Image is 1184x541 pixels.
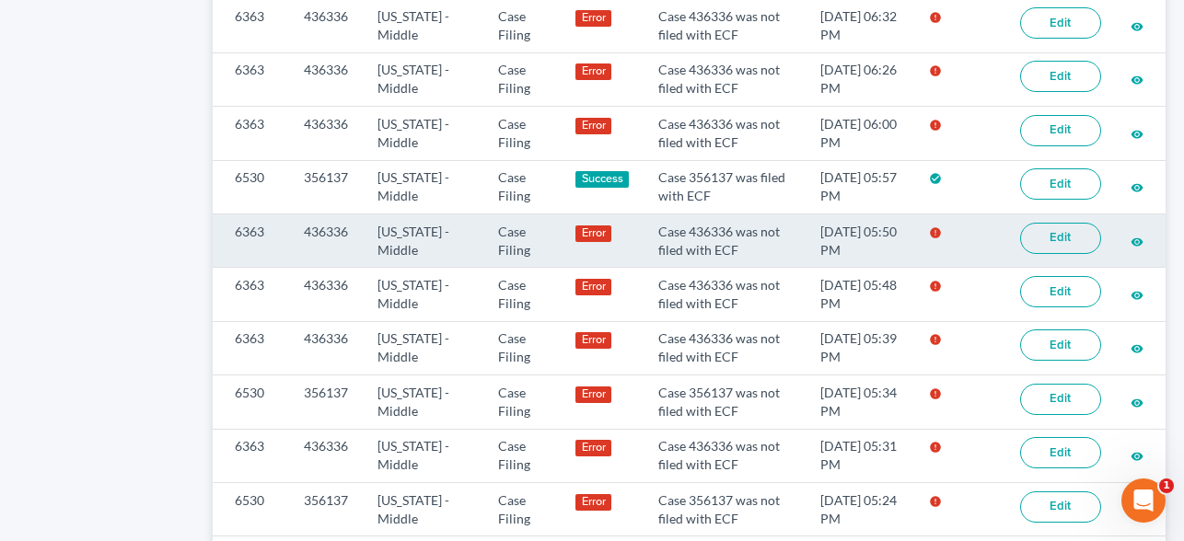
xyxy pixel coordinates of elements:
td: [DATE] 05:39 PM [806,321,914,374]
i: visibility [1131,289,1143,302]
a: Edit [1020,437,1101,468]
div: Error [575,63,611,80]
i: error [929,119,942,132]
i: visibility [1131,450,1143,463]
i: error [929,11,942,24]
a: Edit [1020,168,1101,200]
td: Case 436336 was not filed with ECF [644,268,807,321]
td: Case Filing [483,160,562,213]
a: visibility [1131,71,1143,86]
td: Case 436336 was not filed with ECF [644,52,807,106]
a: Edit [1020,276,1101,307]
a: visibility [1131,394,1143,409]
td: [DATE] 06:26 PM [806,52,914,106]
div: Success [575,171,629,188]
a: Edit [1020,7,1101,39]
td: Case Filing [483,107,562,160]
div: Error [575,386,611,403]
td: Case 356137 was filed with ECF [644,160,807,213]
i: error [929,495,942,508]
i: visibility [1131,20,1143,33]
a: Edit [1020,329,1101,361]
td: 436336 [289,107,363,160]
td: 356137 [289,482,363,535]
i: error [929,280,942,293]
div: Error [575,440,611,456]
td: [US_STATE] - Middle [363,321,483,374]
a: visibility [1131,233,1143,248]
td: 6363 [213,213,289,267]
td: [DATE] 06:00 PM [806,107,914,160]
td: [DATE] 05:24 PM [806,482,914,535]
td: 356137 [289,375,363,429]
td: 6363 [213,268,289,321]
i: visibility [1131,397,1143,409]
td: 6530 [213,160,289,213]
td: Case Filing [483,321,562,374]
td: Case Filing [483,482,562,535]
a: Edit [1020,384,1101,415]
td: [DATE] 05:34 PM [806,375,914,429]
div: Error [575,279,611,295]
div: Error [575,494,611,511]
td: [US_STATE] - Middle [363,375,483,429]
i: error [929,441,942,454]
a: visibility [1131,178,1143,194]
td: [US_STATE] - Middle [363,107,483,160]
span: 1 [1159,478,1174,493]
td: [DATE] 05:31 PM [806,429,914,482]
td: [DATE] 05:48 PM [806,268,914,321]
div: Error [575,10,611,27]
td: Case 436336 was not filed with ECF [644,213,807,267]
td: Case Filing [483,375,562,429]
td: [US_STATE] - Middle [363,482,483,535]
iframe: Intercom live chat [1121,478,1166,523]
div: Error [575,225,611,242]
td: Case Filing [483,429,562,482]
a: visibility [1131,17,1143,33]
td: 6530 [213,482,289,535]
a: visibility [1131,286,1143,302]
td: 6363 [213,52,289,106]
a: Edit [1020,115,1101,146]
a: visibility [1131,125,1143,141]
i: check_circle [929,172,942,185]
td: Case 356137 was not filed with ECF [644,375,807,429]
div: Error [575,118,611,134]
td: Case Filing [483,268,562,321]
td: Case 436336 was not filed with ECF [644,107,807,160]
i: error [929,226,942,239]
td: [US_STATE] - Middle [363,52,483,106]
td: 6363 [213,321,289,374]
td: [US_STATE] - Middle [363,213,483,267]
a: visibility [1131,340,1143,355]
i: visibility [1131,128,1143,141]
td: [US_STATE] - Middle [363,429,483,482]
td: 436336 [289,52,363,106]
td: Case Filing [483,52,562,106]
i: visibility [1131,236,1143,248]
i: visibility [1131,342,1143,355]
td: 356137 [289,160,363,213]
td: [DATE] 05:50 PM [806,213,914,267]
i: error [929,387,942,400]
td: Case 436336 was not filed with ECF [644,321,807,374]
i: visibility [1131,74,1143,86]
td: 436336 [289,321,363,374]
td: 6363 [213,107,289,160]
td: 436336 [289,429,363,482]
a: visibility [1131,447,1143,463]
a: Edit [1020,61,1101,92]
a: Edit [1020,491,1101,523]
i: visibility [1131,181,1143,194]
td: 6530 [213,375,289,429]
i: error [929,333,942,346]
td: [US_STATE] - Middle [363,268,483,321]
i: error [929,64,942,77]
td: 436336 [289,213,363,267]
td: Case 436336 was not filed with ECF [644,429,807,482]
td: Case Filing [483,213,562,267]
td: [DATE] 05:57 PM [806,160,914,213]
a: Edit [1020,223,1101,254]
div: Error [575,332,611,349]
